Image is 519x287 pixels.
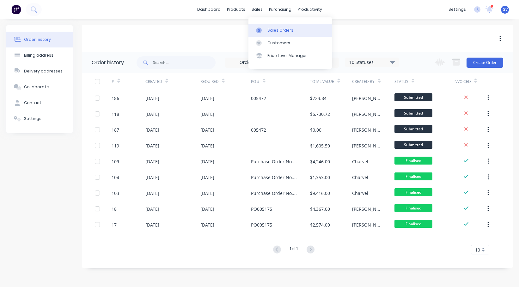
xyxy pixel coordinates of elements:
div: $9,416.00 [310,190,330,197]
div: [DATE] [145,111,159,117]
div: $723.84 [310,95,327,102]
button: Order history [6,32,73,47]
div: 109 [112,158,119,165]
div: [DATE] [145,158,159,165]
a: Customers [248,37,332,49]
span: Submitted [394,93,432,101]
div: 118 [112,111,119,117]
span: Finalised [394,188,432,196]
div: [DATE] [145,174,159,181]
div: 005472 [251,95,266,102]
div: $0.00 [310,127,321,133]
div: 18 [112,206,117,212]
div: [DATE] [200,206,214,212]
span: 10 [475,246,480,253]
div: Order history [24,37,51,42]
div: [DATE] [145,95,159,102]
div: Created By [352,73,394,90]
span: GV [503,7,508,12]
div: Sales Orders [267,28,293,33]
div: 103 [112,190,119,197]
div: [DATE] [200,127,214,133]
div: 104 [112,174,119,181]
div: Customers [267,40,290,46]
div: PO005175 [251,221,272,228]
div: [DATE] [200,95,214,102]
div: [DATE] [200,174,214,181]
div: # [112,73,145,90]
div: [DATE] [200,111,214,117]
div: [DATE] [145,206,159,212]
div: $4,367.00 [310,206,330,212]
div: 10 Statuses [345,59,399,66]
div: Charvel [352,174,368,181]
div: Purchase Order No.: PO005138 Quote No.: Q1686 [251,190,297,197]
div: Collaborate [24,84,49,90]
div: 187 [112,127,119,133]
div: Created By [352,79,375,84]
div: [DATE] [200,158,214,165]
div: Invoiced [454,79,471,84]
div: [PERSON_NAME] [352,95,382,102]
div: [PERSON_NAME] [352,221,382,228]
div: [DATE] [200,142,214,149]
div: $1,353.00 [310,174,330,181]
button: Settings [6,111,73,127]
div: Price Level Manager [267,53,307,59]
div: purchasing [266,5,295,14]
div: [PERSON_NAME] [352,111,382,117]
div: $4,246.00 [310,158,330,165]
div: Total Value [310,73,352,90]
div: Invoiced [454,73,487,90]
div: Required [200,73,251,90]
div: PO # [251,73,310,90]
div: products [224,5,248,14]
div: Created [145,79,162,84]
div: Purchase Order No.: PO004940 Quote No.: Q1680 [251,158,297,165]
div: [DATE] [200,221,214,228]
div: [DATE] [200,190,214,197]
div: 119 [112,142,119,149]
div: 186 [112,95,119,102]
div: Status [394,79,408,84]
button: Billing address [6,47,73,63]
span: Finalised [394,220,432,228]
span: Submitted [394,141,432,149]
span: Submitted [394,125,432,133]
div: $1,605.50 [310,142,330,149]
div: Purchase Order No.: PO005025 Quote No.: Q1683 [251,174,297,181]
span: Finalised [394,172,432,180]
div: [PERSON_NAME] [352,127,382,133]
div: Order history [92,59,124,66]
button: Delivery addresses [6,63,73,79]
div: PO # [251,79,259,84]
div: Contacts [24,100,44,106]
div: [DATE] [145,190,159,197]
button: Collaborate [6,79,73,95]
div: 005472 [251,127,266,133]
div: Settings [24,116,41,122]
div: Status [394,73,454,90]
div: [DATE] [145,127,159,133]
div: PO005175 [251,206,272,212]
div: Total Value [310,79,334,84]
div: 17 [112,221,117,228]
div: $2,574.00 [310,221,330,228]
input: Order Date [225,58,278,67]
input: Search... [153,56,216,69]
div: productivity [295,5,325,14]
div: [DATE] [145,142,159,149]
div: 1 of 1 [289,245,298,254]
a: dashboard [194,5,224,14]
div: Delivery addresses [24,68,63,74]
div: Required [200,79,219,84]
img: Factory [11,5,21,14]
div: settings [445,5,469,14]
div: $5,730.72 [310,111,330,117]
button: Contacts [6,95,73,111]
span: Submitted [394,109,432,117]
a: Sales Orders [248,24,332,36]
div: Billing address [24,53,53,58]
div: [PERSON_NAME] [352,206,382,212]
div: [PERSON_NAME] [352,142,382,149]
